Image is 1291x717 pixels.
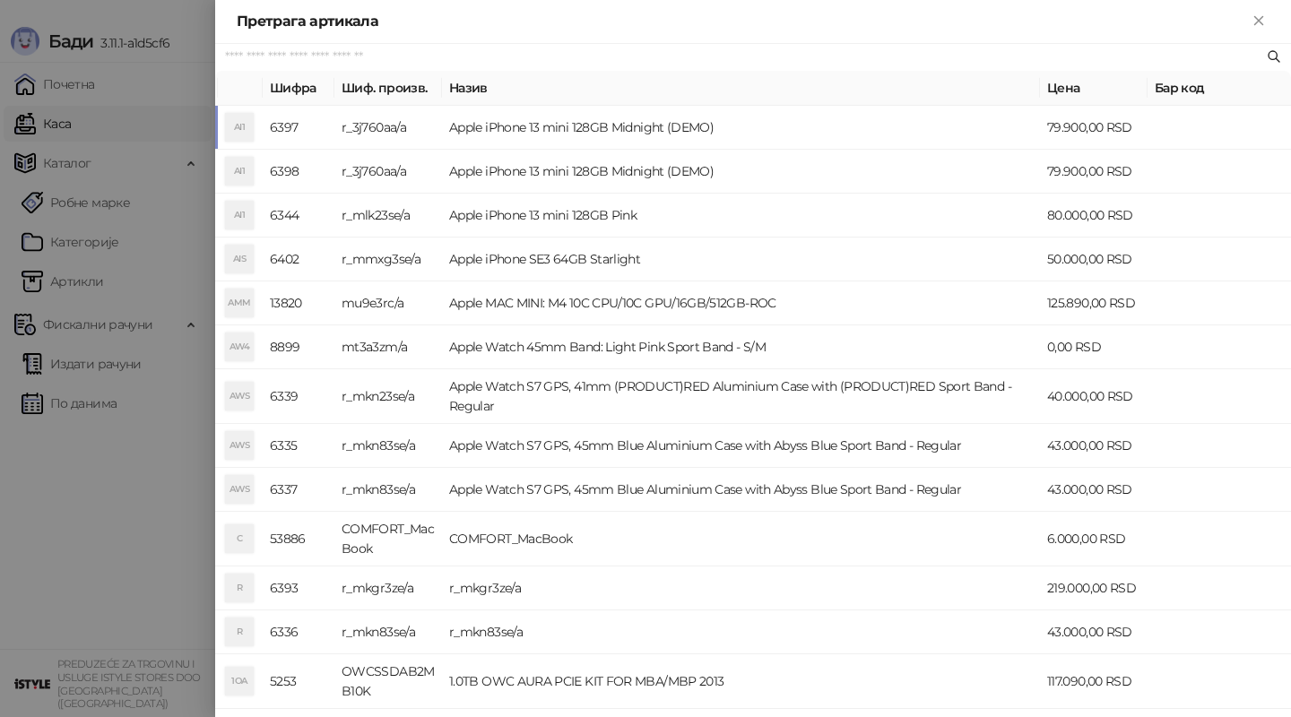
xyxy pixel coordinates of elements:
[1040,281,1148,325] td: 125.890,00 RSD
[334,150,442,194] td: r_3j760aa/a
[225,667,254,695] div: 1OA
[442,238,1040,281] td: Apple iPhone SE3 64GB Starlight
[225,157,254,186] div: AI1
[1040,71,1148,106] th: Цена
[1040,654,1148,709] td: 117.090,00 RSD
[1148,71,1291,106] th: Бар код
[225,245,254,273] div: AIS
[442,281,1040,325] td: Apple MAC MINI: M4 10C CPU/10C GPU/16GB/512GB-ROC
[263,281,334,325] td: 13820
[442,610,1040,654] td: r_mkn83se/a
[263,566,334,610] td: 6393
[263,194,334,238] td: 6344
[1040,610,1148,654] td: 43.000,00 RSD
[334,238,442,281] td: r_mmxg3se/a
[237,11,1248,32] div: Претрага артикала
[334,281,442,325] td: mu9e3rc/a
[263,512,334,566] td: 53886
[225,201,254,229] div: AI1
[225,289,254,317] div: AMM
[1248,11,1269,32] button: Close
[1040,106,1148,150] td: 79.900,00 RSD
[334,610,442,654] td: r_mkn83se/a
[334,369,442,424] td: r_mkn23se/a
[263,150,334,194] td: 6398
[1040,325,1148,369] td: 0,00 RSD
[334,424,442,468] td: r_mkn83se/a
[1040,468,1148,512] td: 43.000,00 RSD
[442,71,1040,106] th: Назив
[334,654,442,709] td: OWCSSDAB2MB10K
[1040,566,1148,610] td: 219.000,00 RSD
[442,654,1040,709] td: 1.0TB OWC AURA PCIE KIT FOR MBA/MBP 2013
[334,106,442,150] td: r_3j760aa/a
[442,369,1040,424] td: Apple Watch S7 GPS, 41mm (PRODUCT)RED Aluminium Case with (PRODUCT)RED Sport Band - Regular
[225,618,254,646] div: R
[225,333,254,361] div: AW4
[263,468,334,512] td: 6337
[442,424,1040,468] td: Apple Watch S7 GPS, 45mm Blue Aluminium Case with Abyss Blue Sport Band - Regular
[225,475,254,504] div: AWS
[334,468,442,512] td: r_mkn83se/a
[442,325,1040,369] td: Apple Watch 45mm Band: Light Pink Sport Band - S/M
[1040,369,1148,424] td: 40.000,00 RSD
[334,194,442,238] td: r_mlk23se/a
[263,106,334,150] td: 6397
[442,194,1040,238] td: Apple iPhone 13 mini 128GB Pink
[263,71,334,106] th: Шифра
[263,369,334,424] td: 6339
[1040,512,1148,566] td: 6.000,00 RSD
[442,566,1040,610] td: r_mkgr3ze/a
[442,150,1040,194] td: Apple iPhone 13 mini 128GB Midnight (DEMO)
[442,106,1040,150] td: Apple iPhone 13 mini 128GB Midnight (DEMO)
[225,382,254,410] div: AWS
[442,468,1040,512] td: Apple Watch S7 GPS, 45mm Blue Aluminium Case with Abyss Blue Sport Band - Regular
[334,71,442,106] th: Шиф. произв.
[263,238,334,281] td: 6402
[334,566,442,610] td: r_mkgr3ze/a
[225,524,254,553] div: C
[334,325,442,369] td: mt3a3zm/a
[1040,238,1148,281] td: 50.000,00 RSD
[263,654,334,709] td: 5253
[263,424,334,468] td: 6335
[225,431,254,460] div: AWS
[225,113,254,142] div: AI1
[263,325,334,369] td: 8899
[442,512,1040,566] td: COMFORT_MacBook
[1040,150,1148,194] td: 79.900,00 RSD
[1040,194,1148,238] td: 80.000,00 RSD
[1040,424,1148,468] td: 43.000,00 RSD
[263,610,334,654] td: 6336
[334,512,442,566] td: COMFORT_MacBook
[225,574,254,602] div: R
